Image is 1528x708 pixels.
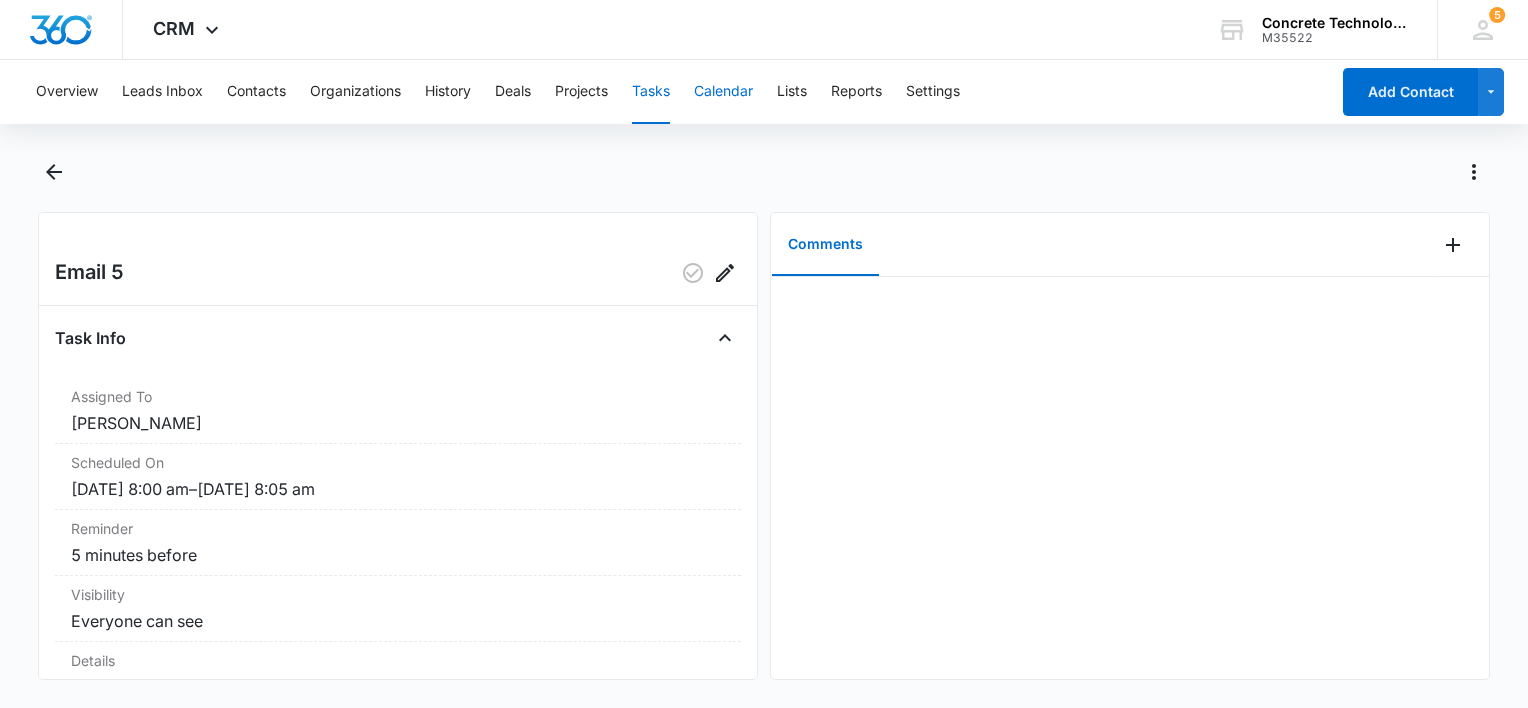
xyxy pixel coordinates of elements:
dt: Assigned To [71,386,725,407]
button: Back [38,156,69,188]
button: History [425,60,471,124]
div: DetailsEmail [55,642,741,708]
button: Organizations [310,60,401,124]
h4: Task Info [55,326,126,350]
button: Overview [36,60,98,124]
button: Contacts [227,60,286,124]
dd: 5 minutes before [71,543,725,567]
dd: Email [71,675,725,699]
dt: Visibility [71,584,725,605]
button: Projects [555,60,608,124]
span: CRM [153,18,195,39]
div: account name [1262,15,1408,31]
button: Add Contact [1343,68,1478,116]
button: Reports [831,60,882,124]
div: Scheduled On[DATE] 8:00 am–[DATE] 8:05 am [55,444,741,510]
button: Lists [777,60,807,124]
dd: [DATE] 8:00 am – [DATE] 8:05 am [71,477,725,501]
button: Close [709,322,741,354]
button: Leads Inbox [122,60,203,124]
div: notifications count [1489,7,1505,23]
dt: Reminder [71,518,725,539]
button: Settings [906,60,960,124]
div: VisibilityEveryone can see [55,576,741,642]
div: Assigned To[PERSON_NAME] [55,378,741,444]
button: Edit [709,257,741,289]
button: Tasks [632,60,670,124]
button: Comments [772,214,879,276]
h2: Email 5 [55,257,124,289]
button: Calendar [694,60,753,124]
button: Add Comment [1437,229,1469,261]
dt: Details [71,650,725,671]
button: Actions [1458,156,1490,188]
div: account id [1262,31,1408,45]
button: Deals [495,60,531,124]
div: Reminder5 minutes before [55,510,741,576]
dt: Scheduled On [71,452,725,473]
dd: Everyone can see [71,609,725,633]
dd: [PERSON_NAME] [71,411,725,435]
span: 5 [1489,7,1505,23]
